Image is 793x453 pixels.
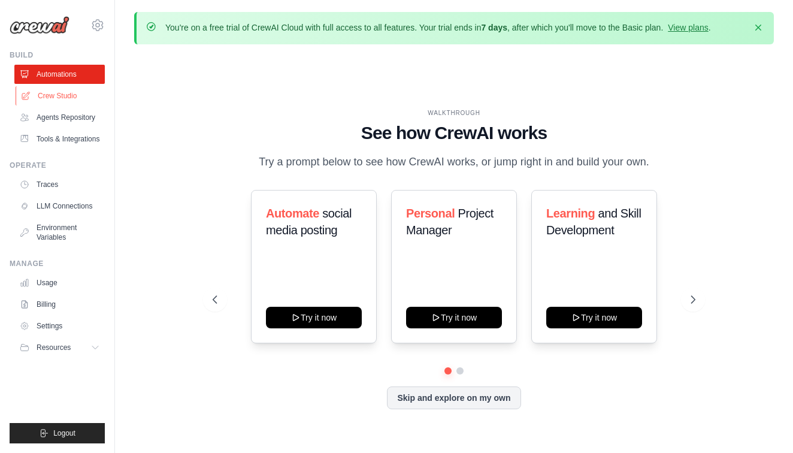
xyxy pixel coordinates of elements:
[213,122,695,144] h1: See how CrewAI works
[53,428,75,438] span: Logout
[14,295,105,314] a: Billing
[406,207,455,220] span: Personal
[213,108,695,117] div: WALKTHROUGH
[406,307,502,328] button: Try it now
[14,316,105,336] a: Settings
[14,129,105,149] a: Tools & Integrations
[266,207,352,237] span: social media posting
[14,65,105,84] a: Automations
[266,307,362,328] button: Try it now
[10,50,105,60] div: Build
[14,175,105,194] a: Traces
[406,207,494,237] span: Project Manager
[10,423,105,443] button: Logout
[10,16,69,34] img: Logo
[387,386,520,409] button: Skip and explore on my own
[14,338,105,357] button: Resources
[546,307,642,328] button: Try it now
[165,22,711,34] p: You're on a free trial of CrewAI Cloud with full access to all features. Your trial ends in , aft...
[481,23,507,32] strong: 7 days
[10,259,105,268] div: Manage
[733,395,793,453] iframe: Chat Widget
[253,153,655,171] p: Try a prompt below to see how CrewAI works, or jump right in and build your own.
[37,343,71,352] span: Resources
[266,207,319,220] span: Automate
[14,273,105,292] a: Usage
[14,197,105,216] a: LLM Connections
[14,218,105,247] a: Environment Variables
[668,23,708,32] a: View plans
[14,108,105,127] a: Agents Repository
[16,86,106,105] a: Crew Studio
[10,161,105,170] div: Operate
[546,207,595,220] span: Learning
